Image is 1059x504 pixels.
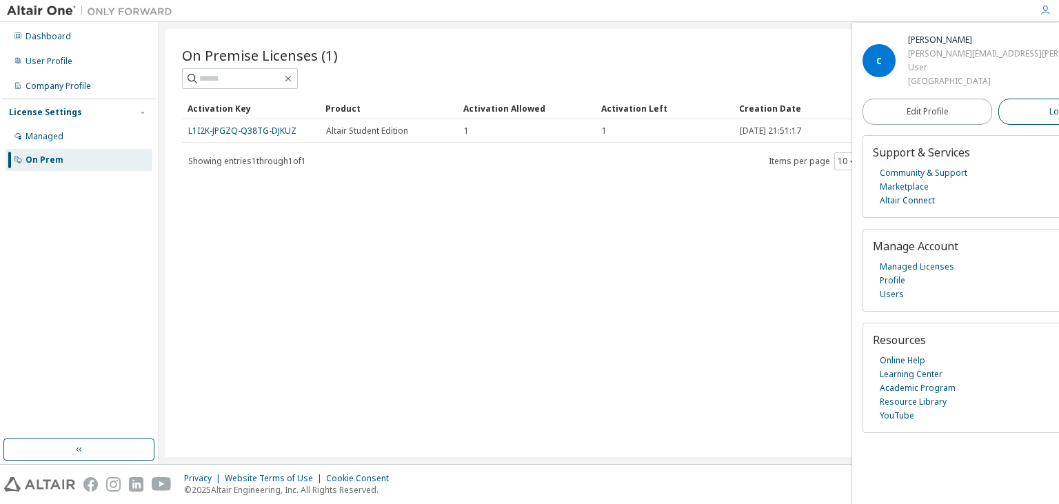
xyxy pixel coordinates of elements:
[880,367,942,381] a: Learning Center
[184,473,225,484] div: Privacy
[873,145,970,160] span: Support & Services
[880,274,905,288] a: Profile
[152,477,172,492] img: youtube.svg
[739,97,975,119] div: Creation Date
[880,180,929,194] a: Marketplace
[463,97,590,119] div: Activation Allowed
[182,46,338,65] span: On Premise Licenses (1)
[876,55,882,67] span: C
[4,477,75,492] img: altair_logo.svg
[740,125,801,137] span: [DATE] 21:51:17
[83,477,98,492] img: facebook.svg
[880,260,954,274] a: Managed Licenses
[880,288,904,301] a: Users
[873,332,926,347] span: Resources
[880,354,925,367] a: Online Help
[880,166,967,180] a: Community & Support
[873,239,958,254] span: Manage Account
[188,155,306,167] span: Showing entries 1 through 1 of 1
[880,395,947,409] a: Resource Library
[907,106,949,117] span: Edit Profile
[26,131,63,142] div: Managed
[26,56,72,67] div: User Profile
[880,381,956,395] a: Academic Program
[602,125,607,137] span: 1
[880,194,935,208] a: Altair Connect
[26,31,71,42] div: Dashboard
[838,156,856,167] button: 10
[880,409,914,423] a: YouTube
[106,477,121,492] img: instagram.svg
[601,97,728,119] div: Activation Left
[9,107,82,118] div: License Settings
[225,473,326,484] div: Website Terms of Use
[769,152,860,170] span: Items per page
[863,99,992,125] a: Edit Profile
[188,97,314,119] div: Activation Key
[26,154,63,165] div: On Prem
[188,125,296,137] a: L1I2K-JPGZQ-Q38TG-DJKUZ
[326,473,397,484] div: Cookie Consent
[464,125,469,137] span: 1
[326,125,408,137] span: Altair Student Edition
[129,477,143,492] img: linkedin.svg
[325,97,452,119] div: Product
[26,81,91,92] div: Company Profile
[7,4,179,18] img: Altair One
[184,484,397,496] p: © 2025 Altair Engineering, Inc. All Rights Reserved.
